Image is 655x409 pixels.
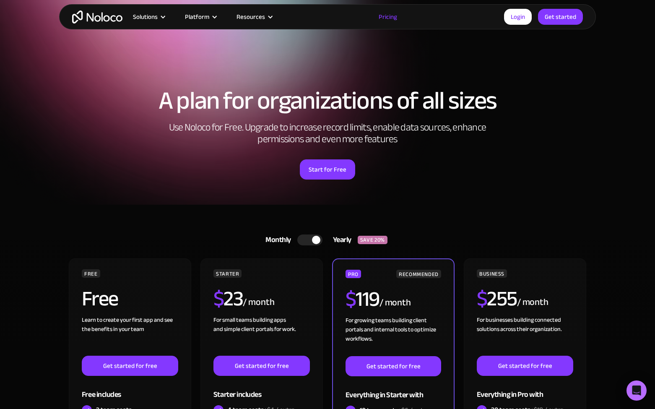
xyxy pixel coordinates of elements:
[255,234,297,246] div: Monthly
[396,270,441,278] div: RECOMMENDED
[477,288,517,309] h2: 255
[213,269,242,278] div: STARTER
[82,356,178,376] a: Get started for free
[82,269,100,278] div: FREE
[379,296,411,310] div: / month
[517,296,548,309] div: / month
[174,11,226,22] div: Platform
[538,9,583,25] a: Get started
[133,11,158,22] div: Solutions
[213,376,310,403] div: Starter includes
[160,122,495,145] h2: Use Noloco for Free. Upgrade to increase record limits, enable data sources, enhance permissions ...
[477,315,573,356] div: For businesses building connected solutions across their organization. ‍
[237,11,265,22] div: Resources
[477,356,573,376] a: Get started for free
[358,236,387,244] div: SAVE 20%
[226,11,282,22] div: Resources
[300,159,355,180] a: Start for Free
[346,270,361,278] div: PRO
[322,234,358,246] div: Yearly
[185,11,209,22] div: Platform
[346,279,356,319] span: $
[504,9,532,25] a: Login
[82,288,118,309] h2: Free
[477,376,573,403] div: Everything in Pro with
[346,316,441,356] div: For growing teams building client portals and internal tools to optimize workflows.
[346,289,379,310] h2: 119
[626,380,647,401] div: Open Intercom Messenger
[346,356,441,376] a: Get started for free
[213,315,310,356] div: For small teams building apps and simple client portals for work. ‍
[243,296,274,309] div: / month
[213,288,243,309] h2: 23
[82,376,178,403] div: Free includes
[477,269,507,278] div: BUSINESS
[213,356,310,376] a: Get started for free
[213,279,224,318] span: $
[368,11,408,22] a: Pricing
[346,376,441,404] div: Everything in Starter with
[68,88,587,113] h1: A plan for organizations of all sizes
[477,279,487,318] span: $
[72,10,122,23] a: home
[122,11,174,22] div: Solutions
[82,315,178,356] div: Learn to create your first app and see the benefits in your team ‍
